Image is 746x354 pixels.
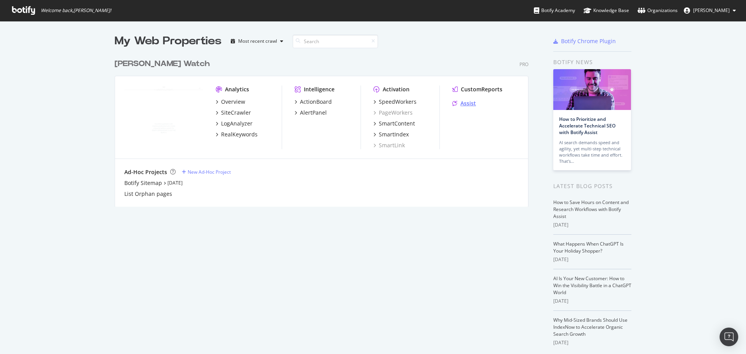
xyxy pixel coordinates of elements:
[559,116,615,136] a: How to Prioritize and Accelerate Technical SEO with Botify Assist
[553,182,631,190] div: Latest Blog Posts
[379,131,409,138] div: SmartIndex
[553,37,616,45] a: Botify Chrome Plugin
[373,109,413,117] a: PageWorkers
[115,58,213,70] a: [PERSON_NAME] Watch
[304,85,335,93] div: Intelligence
[225,85,249,93] div: Analytics
[693,7,730,14] span: David Bouteloup
[41,7,111,14] span: Welcome back, [PERSON_NAME] !
[221,131,258,138] div: RealKeywords
[452,99,476,107] a: Assist
[561,37,616,45] div: Botify Chrome Plugin
[553,317,627,337] a: Why Mid-Sized Brands Should Use IndexNow to Accelerate Organic Search Growth
[678,4,742,17] button: [PERSON_NAME]
[379,98,417,106] div: SpeedWorkers
[216,131,258,138] a: RealKeywords
[553,199,629,220] a: How to Save Hours on Content and Research Workflows with Botify Assist
[216,109,251,117] a: SiteCrawler
[584,7,629,14] div: Knowledge Base
[553,298,631,305] div: [DATE]
[221,98,245,106] div: Overview
[188,169,231,175] div: New Ad-Hoc Project
[293,35,378,48] input: Search
[115,33,221,49] div: My Web Properties
[553,339,631,346] div: [DATE]
[452,85,502,93] a: CustomReports
[182,169,231,175] a: New Ad-Hoc Project
[373,120,415,127] a: SmartContent
[559,140,625,164] div: AI search demands speed and agility, yet multi-step technical workflows take time and effort. Tha...
[720,328,738,346] div: Open Intercom Messenger
[124,179,162,187] a: Botify Sitemap
[519,61,528,68] div: Pro
[553,221,631,228] div: [DATE]
[553,275,631,296] a: AI Is Your New Customer: How to Win the Visibility Battle in a ChatGPT World
[379,120,415,127] div: SmartContent
[167,180,183,186] a: [DATE]
[228,35,286,47] button: Most recent crawl
[553,58,631,66] div: Botify news
[553,241,624,254] a: What Happens When ChatGPT Is Your Holiday Shopper?
[238,39,277,44] div: Most recent crawl
[115,49,535,207] div: grid
[216,120,253,127] a: LogAnalyzer
[461,85,502,93] div: CustomReports
[295,98,332,106] a: ActionBoard
[373,98,417,106] a: SpeedWorkers
[295,109,327,117] a: AlertPanel
[124,85,203,148] img: www.hamiltonwatch.com
[300,109,327,117] div: AlertPanel
[115,58,210,70] div: [PERSON_NAME] Watch
[553,256,631,263] div: [DATE]
[534,7,575,14] div: Botify Academy
[300,98,332,106] div: ActionBoard
[124,190,172,198] a: List Orphan pages
[373,131,409,138] a: SmartIndex
[216,98,245,106] a: Overview
[221,109,251,117] div: SiteCrawler
[383,85,410,93] div: Activation
[638,7,678,14] div: Organizations
[373,141,405,149] a: SmartLink
[124,168,167,176] div: Ad-Hoc Projects
[460,99,476,107] div: Assist
[553,69,631,110] img: How to Prioritize and Accelerate Technical SEO with Botify Assist
[221,120,253,127] div: LogAnalyzer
